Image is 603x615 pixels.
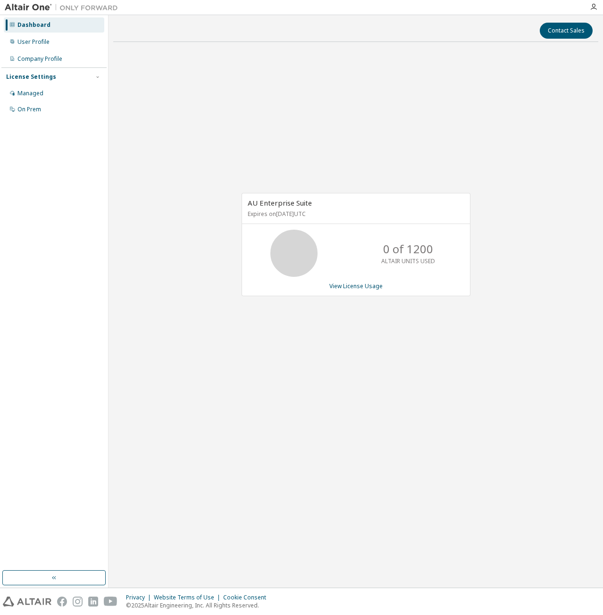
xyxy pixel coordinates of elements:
div: License Settings [6,73,56,81]
img: instagram.svg [73,597,83,607]
div: Company Profile [17,55,62,63]
div: Dashboard [17,21,50,29]
button: Contact Sales [540,23,593,39]
img: Altair One [5,3,123,12]
p: © 2025 Altair Engineering, Inc. All Rights Reserved. [126,601,272,609]
div: Website Terms of Use [154,594,223,601]
img: youtube.svg [104,597,117,607]
p: ALTAIR UNITS USED [381,257,435,265]
div: Managed [17,90,43,97]
img: linkedin.svg [88,597,98,607]
span: AU Enterprise Suite [248,198,312,208]
div: On Prem [17,106,41,113]
div: Privacy [126,594,154,601]
a: View License Usage [329,282,383,290]
div: User Profile [17,38,50,46]
img: altair_logo.svg [3,597,51,607]
div: Cookie Consent [223,594,272,601]
img: facebook.svg [57,597,67,607]
p: Expires on [DATE] UTC [248,210,462,218]
p: 0 of 1200 [383,241,433,257]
